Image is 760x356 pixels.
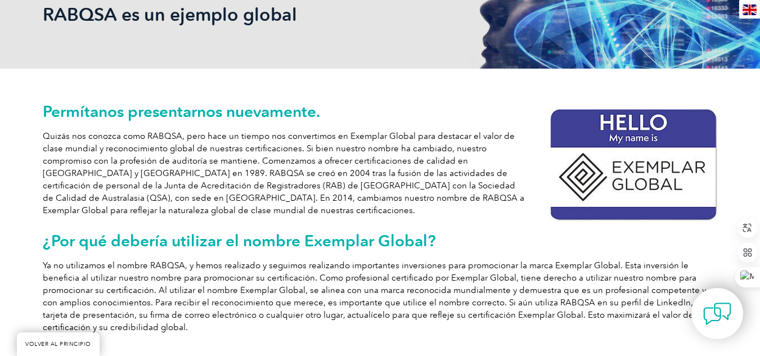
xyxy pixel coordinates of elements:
font: VOLVER AL PRINCIPIO [25,341,91,348]
font: Ya no utilizamos el nombre RABQSA, y hemos realizado y seguimos realizando importantes inversione... [43,260,706,332]
font: ¿Por qué debería utilizar el nombre Exemplar Global? [43,231,436,250]
img: contact-chat.png [703,300,731,328]
font: RABQSA es un ejemplo global [43,3,297,25]
font: Permítanos presentarnos nuevamente. [43,102,320,121]
a: VOLVER AL PRINCIPIO [17,332,100,356]
font: Quizás nos conozca como RABQSA, pero hace un tiempo nos convertimos en Exemplar Global para desta... [43,131,524,215]
img: en [743,4,757,15]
